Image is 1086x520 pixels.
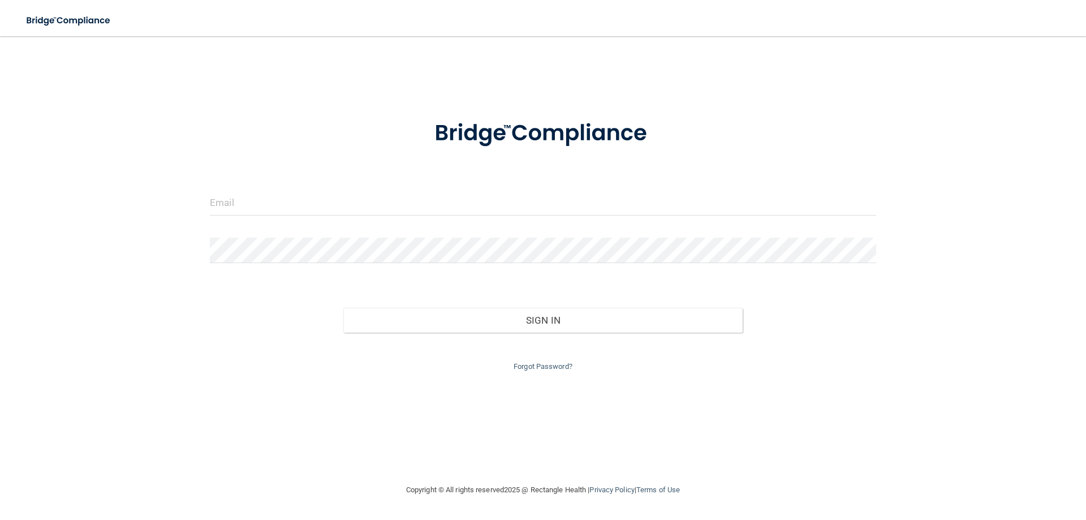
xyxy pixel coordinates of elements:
[411,104,675,163] img: bridge_compliance_login_screen.278c3ca4.svg
[17,9,121,32] img: bridge_compliance_login_screen.278c3ca4.svg
[589,485,634,494] a: Privacy Policy
[890,440,1072,485] iframe: Drift Widget Chat Controller
[343,308,743,333] button: Sign In
[337,472,749,508] div: Copyright © All rights reserved 2025 @ Rectangle Health | |
[210,190,876,216] input: Email
[636,485,680,494] a: Terms of Use
[514,362,572,371] a: Forgot Password?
